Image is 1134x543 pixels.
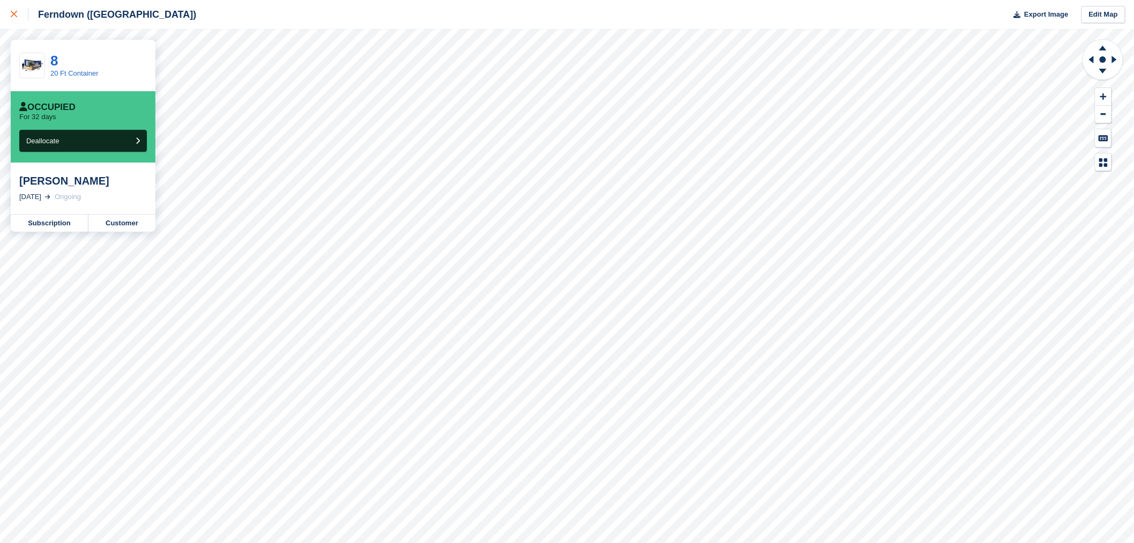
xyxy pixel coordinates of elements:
[26,137,59,145] span: Deallocate
[50,69,99,77] a: 20 Ft Container
[19,130,147,152] button: Deallocate
[19,192,41,202] div: [DATE]
[1095,88,1111,106] button: Zoom In
[28,8,196,21] div: Ferndown ([GEOGRAPHIC_DATA])
[55,192,81,202] div: Ongoing
[19,174,147,187] div: [PERSON_NAME]
[88,215,155,232] a: Customer
[20,56,44,75] img: 20-ft-container.jpg
[19,102,76,113] div: Occupied
[19,113,56,121] p: For 32 days
[1081,6,1125,24] a: Edit Map
[45,195,50,199] img: arrow-right-light-icn-cde0832a797a2874e46488d9cf13f60e5c3a73dbe684e267c42b8395dfbc2abf.svg
[1008,6,1069,24] button: Export Image
[1095,153,1111,171] button: Map Legend
[11,215,88,232] a: Subscription
[50,53,58,69] a: 8
[1024,9,1068,20] span: Export Image
[1095,106,1111,123] button: Zoom Out
[1095,129,1111,147] button: Keyboard Shortcuts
